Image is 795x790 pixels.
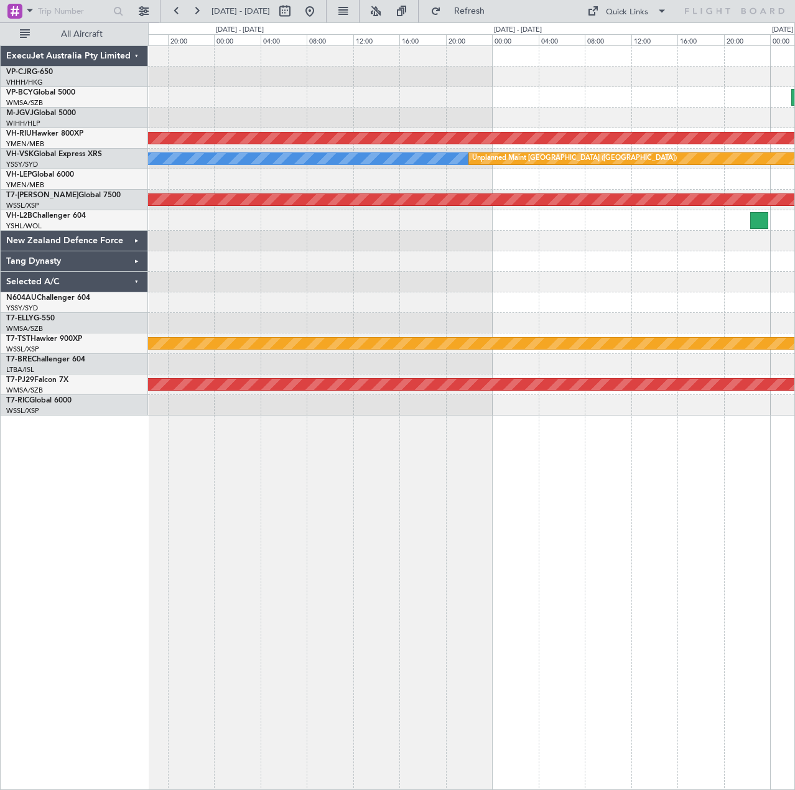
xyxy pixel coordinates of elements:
span: T7-ELLY [6,315,34,322]
a: WMSA/SZB [6,324,43,333]
a: YSSY/SYD [6,304,38,313]
span: T7-TST [6,335,30,343]
span: T7-RIC [6,397,29,404]
div: Unplanned Maint [GEOGRAPHIC_DATA] ([GEOGRAPHIC_DATA]) [472,149,677,168]
span: VH-RIU [6,130,32,137]
span: T7-BRE [6,356,32,363]
a: YMEN/MEB [6,180,44,190]
div: Quick Links [606,6,648,19]
a: YSHL/WOL [6,221,42,231]
span: All Aircraft [32,30,131,39]
a: VH-VSKGlobal Express XRS [6,151,102,158]
div: 20:00 [168,34,214,45]
span: M-JGVJ [6,109,34,117]
a: YMEN/MEB [6,139,44,149]
div: 12:00 [631,34,677,45]
a: LTBA/ISL [6,365,34,374]
div: 08:00 [307,34,353,45]
a: T7-PJ29Falcon 7X [6,376,68,384]
span: VH-VSK [6,151,34,158]
span: VP-CJR [6,68,32,76]
a: T7-BREChallenger 604 [6,356,85,363]
a: N604AUChallenger 604 [6,294,90,302]
div: 20:00 [446,34,492,45]
a: VP-CJRG-650 [6,68,53,76]
span: T7-PJ29 [6,376,34,384]
button: All Aircraft [14,24,135,44]
a: WSSL/XSP [6,406,39,416]
a: WIHH/HLP [6,119,40,128]
a: VH-L2BChallenger 604 [6,212,86,220]
span: T7-[PERSON_NAME] [6,192,78,199]
span: VH-LEP [6,171,32,179]
a: T7-TSTHawker 900XP [6,335,82,343]
a: VP-BCYGlobal 5000 [6,89,75,96]
a: M-JGVJGlobal 5000 [6,109,76,117]
div: 04:00 [539,34,585,45]
div: 20:00 [724,34,770,45]
div: [DATE] - [DATE] [216,25,264,35]
a: T7-[PERSON_NAME]Global 7500 [6,192,121,199]
a: T7-ELLYG-550 [6,315,55,322]
div: 00:00 [214,34,260,45]
a: YSSY/SYD [6,160,38,169]
div: 04:00 [261,34,307,45]
div: 00:00 [492,34,538,45]
input: Trip Number [38,2,109,21]
button: Quick Links [581,1,673,21]
span: VH-L2B [6,212,32,220]
span: N604AU [6,294,37,302]
button: Refresh [425,1,500,21]
a: VHHH/HKG [6,78,43,87]
span: VP-BCY [6,89,33,96]
div: [DATE] - [DATE] [494,25,542,35]
a: VH-LEPGlobal 6000 [6,171,74,179]
a: WMSA/SZB [6,98,43,108]
a: T7-RICGlobal 6000 [6,397,72,404]
div: 12:00 [353,34,399,45]
span: [DATE] - [DATE] [212,6,270,17]
div: 16:00 [399,34,445,45]
div: 16:00 [677,34,723,45]
a: WSSL/XSP [6,201,39,210]
div: 08:00 [585,34,631,45]
a: VH-RIUHawker 800XP [6,130,83,137]
a: WSSL/XSP [6,345,39,354]
a: WMSA/SZB [6,386,43,395]
span: Refresh [444,7,496,16]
